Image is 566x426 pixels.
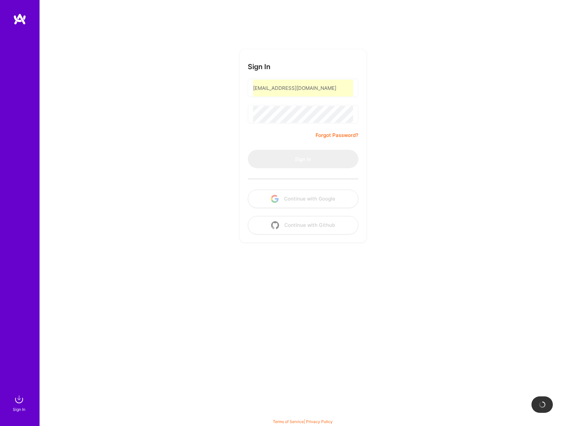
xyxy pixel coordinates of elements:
button: Continue with Google [248,190,358,208]
a: Forgot Password? [316,131,358,139]
a: Terms of Service [273,419,304,424]
button: Continue with Github [248,216,358,234]
h3: Sign In [248,63,270,71]
img: sign in [13,393,26,406]
img: icon [271,195,279,203]
img: logo [13,13,26,25]
button: Sign In [248,150,358,168]
a: Privacy Policy [306,419,333,424]
div: Sign In [13,406,25,413]
img: icon [271,221,279,229]
img: loading [537,400,547,409]
div: © 2025 ATeams Inc., All rights reserved. [39,406,566,423]
a: sign inSign In [14,393,26,413]
input: Email... [253,80,353,96]
span: | [273,419,333,424]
